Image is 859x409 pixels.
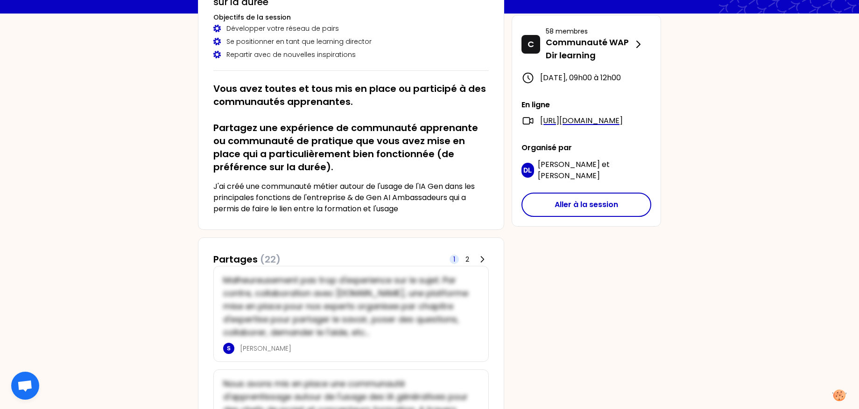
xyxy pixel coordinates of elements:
[213,181,489,215] p: J'ai créé une communauté métier autour de l'usage de l'IA Gen dans les principales fonctions de l...
[546,36,633,62] p: Communauté WAP Dir learning
[213,24,489,33] div: Développer votre réseau de pairs
[213,37,489,46] div: Se positionner en tant que learning director
[540,115,623,126] a: [URL][DOMAIN_NAME]
[260,253,281,266] span: (22)
[223,274,473,339] p: Malheureusement pas trop d'experience sur le sujet. Par contre, collaboration avec [DOMAIN_NAME],...
[538,170,600,181] span: [PERSON_NAME]
[213,82,489,173] h2: Vous avez toutes et tous mis en place ou participé à des communautés apprenantes. Partagez une ex...
[521,99,651,111] p: En ligne
[11,372,39,400] a: Ouvrir le chat
[521,71,651,84] div: [DATE] , 09h00 à 12h00
[465,255,469,264] span: 2
[227,345,231,352] p: S
[213,253,281,266] h3: Partages
[213,13,489,22] h3: Objectifs de la session
[546,27,633,36] p: 58 membres
[240,344,473,353] p: [PERSON_NAME]
[538,159,651,181] p: et
[528,38,534,51] p: C
[523,166,532,175] p: DL
[521,142,651,153] p: Organisé par
[213,50,489,59] div: Repartir avec de nouvelles inspirations
[453,255,455,264] span: 1
[521,193,651,217] button: Aller à la session
[538,159,600,170] span: [PERSON_NAME]
[827,384,852,407] button: Manage your preferences about cookies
